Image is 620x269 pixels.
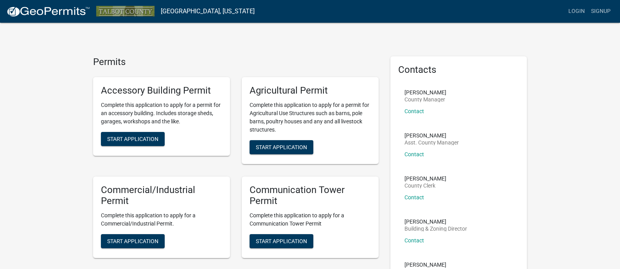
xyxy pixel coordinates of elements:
p: [PERSON_NAME] [404,219,467,224]
h5: Contacts [398,64,519,76]
a: Contact [404,237,424,244]
p: [PERSON_NAME] [404,90,446,95]
h5: Communication Tower Permit [250,184,371,207]
button: Start Application [101,132,165,146]
p: [PERSON_NAME] [404,133,459,138]
span: Start Application [256,144,307,150]
h5: Accessory Building Permit [101,85,222,96]
span: Start Application [107,135,158,142]
h4: Permits [93,56,379,68]
h5: Commercial/Industrial Permit [101,184,222,207]
h5: Agricultural Permit [250,85,371,96]
a: Contact [404,194,424,200]
p: Asst. County Manager [404,140,459,145]
span: Start Application [107,238,158,244]
a: Signup [588,4,614,19]
p: Complete this application to apply for a Commercial/Industrial Permit. [101,211,222,228]
a: Contact [404,108,424,114]
p: Complete this application to apply for a Communication Tower Permit [250,211,371,228]
span: Start Application [256,238,307,244]
a: Login [565,4,588,19]
p: [PERSON_NAME] [404,262,495,267]
p: Complete this application to apply for a permit for an accessory building. Includes storage sheds... [101,101,222,126]
button: Start Application [250,140,313,154]
button: Start Application [250,234,313,248]
button: Start Application [101,234,165,248]
p: County Clerk [404,183,446,188]
p: Building & Zoning Director [404,226,467,231]
a: Contact [404,151,424,157]
p: [PERSON_NAME] [404,176,446,181]
p: County Manager [404,97,446,102]
a: [GEOGRAPHIC_DATA], [US_STATE] [161,5,255,18]
p: Complete this application to apply for a permit for Agricultural Use Structures such as barns, po... [250,101,371,134]
img: Talbot County, Georgia [96,6,155,16]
